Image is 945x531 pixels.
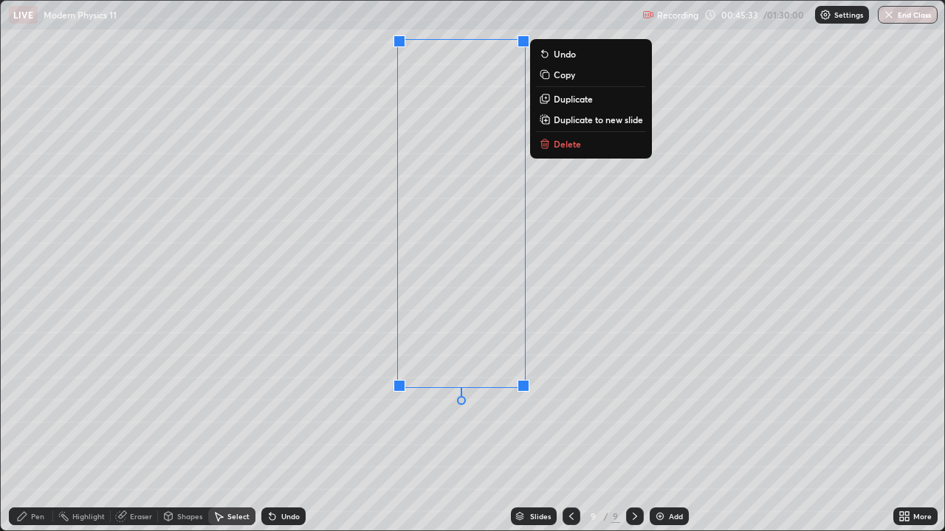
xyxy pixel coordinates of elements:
[536,66,646,83] button: Copy
[883,9,895,21] img: end-class-cross
[669,513,683,520] div: Add
[227,513,250,520] div: Select
[72,513,105,520] div: Highlight
[536,135,646,153] button: Delete
[281,513,300,520] div: Undo
[819,9,831,21] img: class-settings-icons
[177,513,202,520] div: Shapes
[913,513,932,520] div: More
[642,9,654,21] img: recording.375f2c34.svg
[44,9,117,21] p: Modern Physics 11
[530,513,551,520] div: Slides
[130,513,152,520] div: Eraser
[834,11,863,18] p: Settings
[554,69,575,80] p: Copy
[554,138,581,150] p: Delete
[554,93,593,105] p: Duplicate
[554,48,576,60] p: Undo
[554,114,643,125] p: Duplicate to new slide
[604,512,608,521] div: /
[13,9,33,21] p: LIVE
[586,512,601,521] div: 9
[31,513,44,520] div: Pen
[611,510,620,523] div: 9
[536,90,646,108] button: Duplicate
[657,10,698,21] p: Recording
[536,111,646,128] button: Duplicate to new slide
[654,510,666,522] img: add-slide-button
[536,45,646,63] button: Undo
[878,6,938,24] button: End Class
